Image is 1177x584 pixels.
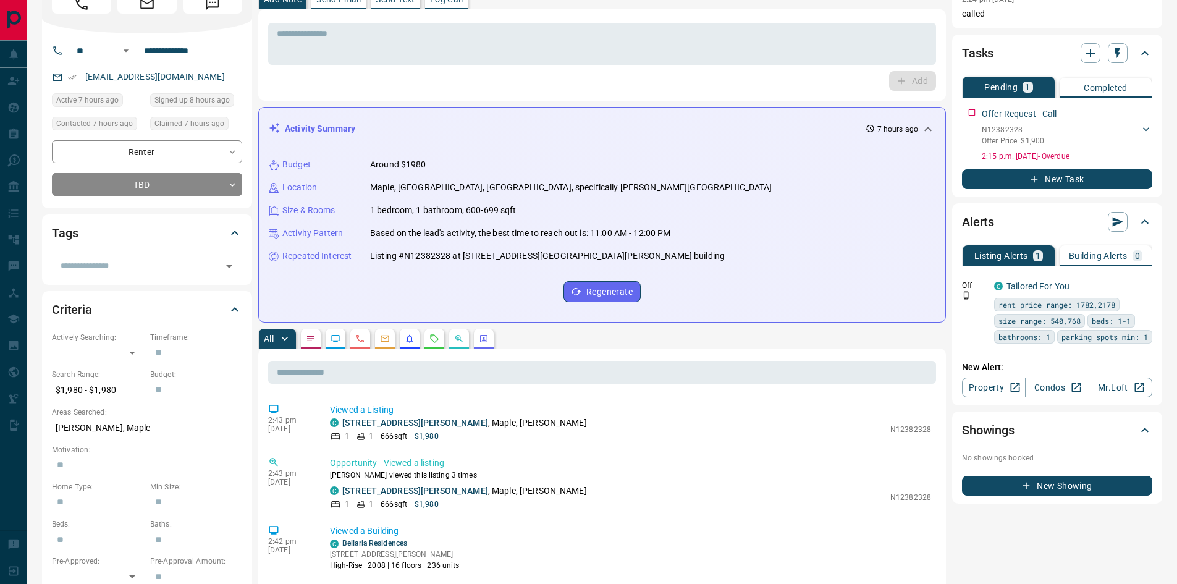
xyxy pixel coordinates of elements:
svg: Push Notification Only [962,291,971,300]
button: Open [119,43,133,58]
p: Completed [1084,83,1128,92]
p: Actively Searching: [52,332,144,343]
button: New Task [962,169,1152,189]
a: Property [962,378,1026,397]
p: Offer Request - Call [982,108,1057,121]
p: Timeframe: [150,332,242,343]
svg: Email Verified [68,73,77,82]
h2: Criteria [52,300,92,320]
div: Alerts [962,207,1152,237]
div: Renter [52,140,242,163]
p: Pending [984,83,1018,91]
p: Building Alerts [1069,252,1128,260]
h2: Tags [52,223,78,243]
p: Location [282,181,317,194]
p: [DATE] [268,546,311,554]
span: Active 7 hours ago [56,94,119,106]
p: Pre-Approval Amount: [150,556,242,567]
svg: Emails [380,334,390,344]
p: High-Rise | 2008 | 16 floors | 236 units [330,560,460,571]
p: $1,980 [415,499,439,510]
button: Open [221,258,238,275]
p: Viewed a Building [330,525,931,538]
p: 0 [1135,252,1140,260]
span: Signed up 8 hours ago [154,94,230,106]
div: Thu Sep 11 2025 [52,117,144,134]
p: Listing #N12382328 at [STREET_ADDRESS][GEOGRAPHIC_DATA][PERSON_NAME] building [370,250,725,263]
p: Pre-Approved: [52,556,144,567]
p: Baths: [150,518,242,530]
p: Budget: [150,369,242,380]
svg: Notes [306,334,316,344]
p: Search Range: [52,369,144,380]
button: New Showing [962,476,1152,496]
div: Tags [52,218,242,248]
a: [EMAIL_ADDRESS][DOMAIN_NAME] [85,72,225,82]
div: condos.ca [330,418,339,427]
div: N12382328Offer Price: $1,900 [982,122,1152,149]
p: Motivation: [52,444,242,455]
svg: Lead Browsing Activity [331,334,340,344]
span: beds: 1-1 [1092,315,1131,327]
p: 2:42 pm [268,537,311,546]
p: [DATE] [268,425,311,433]
p: New Alert: [962,361,1152,374]
p: N12382328 [890,492,931,503]
p: [PERSON_NAME] viewed this listing 3 times [330,470,931,481]
h2: Alerts [962,212,994,232]
p: Offer Price: $1,900 [982,135,1044,146]
p: Listing Alerts [974,252,1028,260]
p: Areas Searched: [52,407,242,418]
p: 1 [1025,83,1030,91]
a: [STREET_ADDRESS][PERSON_NAME] [342,486,488,496]
p: , Maple, [PERSON_NAME] [342,485,587,497]
p: Maple, [GEOGRAPHIC_DATA], [GEOGRAPHIC_DATA], specifically [PERSON_NAME][GEOGRAPHIC_DATA] [370,181,772,194]
div: Criteria [52,295,242,324]
p: 1 [369,431,373,442]
p: called [962,7,1152,20]
a: Mr.Loft [1089,378,1152,397]
span: parking spots min: 1 [1061,331,1148,343]
p: N12382328 [890,424,931,435]
p: All [264,334,274,343]
p: Repeated Interest [282,250,352,263]
p: $1,980 [415,431,439,442]
p: 1 [345,499,349,510]
span: bathrooms: 1 [998,331,1050,343]
p: 1 [345,431,349,442]
div: Thu Sep 11 2025 [52,93,144,111]
p: Activity Summary [285,122,355,135]
div: Thu Sep 11 2025 [150,117,242,134]
div: Tasks [962,38,1152,68]
span: Contacted 7 hours ago [56,117,133,130]
p: 1 [369,499,373,510]
p: 666 sqft [381,431,407,442]
p: Min Size: [150,481,242,493]
p: [DATE] [268,478,311,486]
a: [STREET_ADDRESS][PERSON_NAME] [342,418,488,428]
h2: Showings [962,420,1015,440]
a: Tailored For You [1006,281,1069,291]
div: Thu Sep 11 2025 [150,93,242,111]
svg: Opportunities [454,334,464,344]
div: Activity Summary7 hours ago [269,117,935,140]
a: Condos [1025,378,1089,397]
p: Beds: [52,518,144,530]
p: Home Type: [52,481,144,493]
div: condos.ca [330,486,339,495]
span: rent price range: 1782,2178 [998,298,1115,311]
svg: Listing Alerts [405,334,415,344]
p: Around $1980 [370,158,426,171]
p: 2:43 pm [268,469,311,478]
p: Size & Rooms [282,204,335,217]
div: condos.ca [330,540,339,548]
p: [PERSON_NAME], Maple [52,418,242,438]
h2: Tasks [962,43,993,63]
p: 1 bedroom, 1 bathroom, 600-699 sqft [370,204,517,217]
p: 666 sqft [381,499,407,510]
span: size range: 540,768 [998,315,1081,327]
span: Claimed 7 hours ago [154,117,224,130]
p: Opportunity - Viewed a listing [330,457,931,470]
p: [STREET_ADDRESS][PERSON_NAME] [330,549,460,560]
div: TBD [52,173,242,196]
